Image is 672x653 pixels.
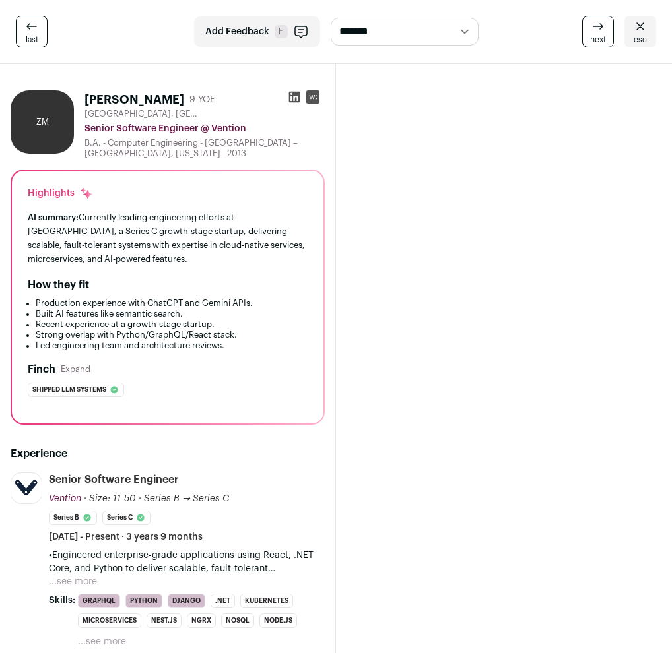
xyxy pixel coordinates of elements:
li: Node.js [259,613,297,628]
a: last [16,16,48,47]
div: B.A. - Computer Engineering - [GEOGRAPHIC_DATA] – [GEOGRAPHIC_DATA], [US_STATE] - 2013 [84,138,325,159]
span: esc [634,34,647,45]
div: Currently leading engineering efforts at [GEOGRAPHIC_DATA], a Series C growth-stage startup, deli... [28,210,308,266]
div: ZM [11,90,74,154]
span: · [139,492,141,505]
button: Expand [61,364,90,375]
span: next [590,34,606,45]
li: GraphQL [78,594,120,608]
li: Series B [49,511,97,525]
li: Production experience with ChatGPT and Gemini APIs. [36,298,308,309]
span: Shipped llm systems [32,383,106,396]
img: dafc7cee1f051c6242959d2a1fd9038bf4828ffb087992c21ec880ccc1338a36.jpg [11,476,42,500]
button: ...see more [78,635,126,648]
span: [GEOGRAPHIC_DATA], [GEOGRAPHIC_DATA], [GEOGRAPHIC_DATA] [84,109,203,119]
button: ...see more [49,575,97,588]
li: Python [125,594,162,608]
li: NgRx [187,613,216,628]
h2: Experience [11,446,325,462]
li: NoSQL [221,613,254,628]
div: Senior Software Engineer [49,472,179,487]
li: Strong overlap with Python/GraphQL/React stack. [36,330,308,340]
li: Built AI features like semantic search. [36,309,308,319]
div: Highlights [28,187,93,200]
li: Kubernetes [240,594,293,608]
a: next [582,16,614,47]
span: Series B → Series C [144,494,229,503]
li: Recent experience at a growth-stage startup. [36,319,308,330]
span: AI summary: [28,213,79,222]
li: Django [168,594,205,608]
h1: [PERSON_NAME] [84,90,184,109]
div: Senior Software Engineer @ Vention [84,122,325,135]
p: •Engineered enterprise-grade applications using React, .NET Core, and Python to deliver scalable,... [49,549,325,575]
span: Vention [49,494,81,503]
span: Add Feedback [205,25,269,38]
li: Microservices [78,613,141,628]
span: Skills: [49,594,75,607]
li: Led engineering team and architecture reviews. [36,340,308,351]
li: Series C [102,511,151,525]
span: · Size: 11-50 [84,494,136,503]
span: F [275,25,288,38]
h2: Finch [28,361,55,377]
a: esc [624,16,656,47]
span: last [26,34,38,45]
div: 9 YOE [189,93,215,106]
span: [DATE] - Present · 3 years 9 months [49,530,203,544]
li: Nest.js [147,613,182,628]
h2: How they fit [28,277,89,293]
li: .NET [211,594,235,608]
button: Add Feedback F [194,16,320,47]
